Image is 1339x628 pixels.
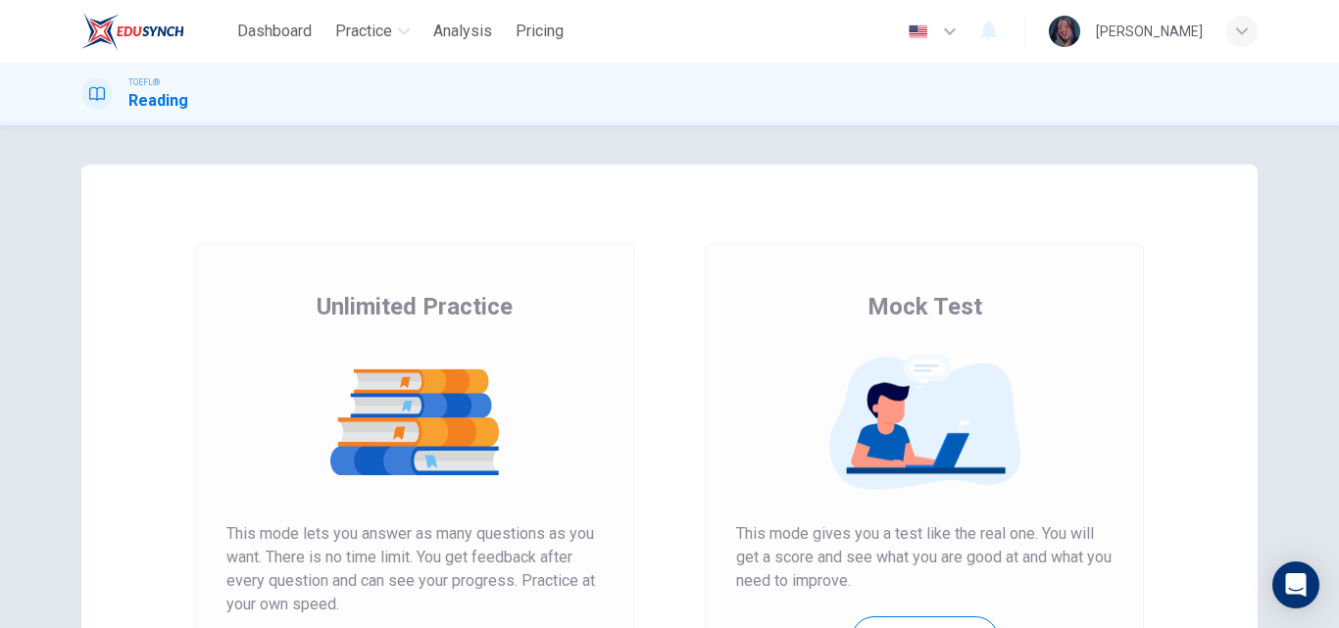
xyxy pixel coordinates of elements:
span: Unlimited Practice [317,291,513,322]
button: Pricing [508,14,571,49]
button: Dashboard [229,14,320,49]
span: Mock Test [868,291,982,322]
span: Analysis [433,20,492,43]
span: Pricing [516,20,564,43]
span: TOEFL® [128,75,160,89]
img: EduSynch logo [81,12,184,51]
img: Profile picture [1049,16,1080,47]
span: This mode lets you answer as many questions as you want. There is no time limit. You get feedback... [226,522,603,616]
a: EduSynch logo [81,12,229,51]
button: Analysis [425,14,500,49]
h1: Reading [128,89,188,113]
span: This mode gives you a test like the real one. You will get a score and see what you are good at a... [736,522,1113,593]
span: Dashboard [237,20,312,43]
button: Practice [327,14,418,49]
img: en [906,24,930,39]
div: Open Intercom Messenger [1272,561,1319,608]
span: Practice [335,20,392,43]
div: [PERSON_NAME] [1096,20,1203,43]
